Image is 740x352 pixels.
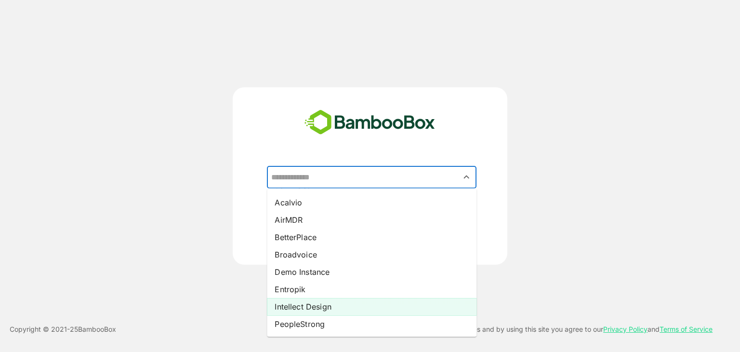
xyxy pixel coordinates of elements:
p: Copyright © 2021- 25 BambooBox [10,324,116,335]
p: This site uses cookies and by using this site you agree to our and [412,324,713,335]
li: Broadvoice [267,246,476,263]
li: Acalvio [267,194,476,211]
li: Demo Instance [267,263,476,281]
li: Intellect Design [267,298,476,315]
li: BetterPlace [267,229,476,246]
li: Entropik [267,281,476,298]
li: AirMDR [267,211,476,229]
li: PeopleStrong [267,315,476,333]
img: bamboobox [299,107,440,138]
a: Privacy Policy [603,325,647,333]
a: Terms of Service [660,325,713,333]
button: Close [460,171,473,184]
